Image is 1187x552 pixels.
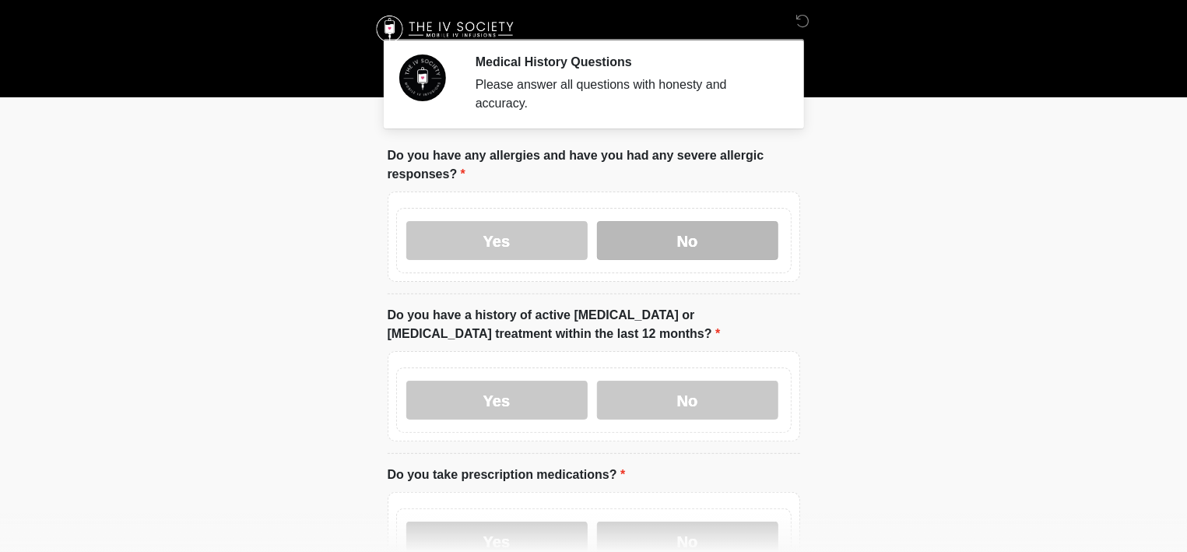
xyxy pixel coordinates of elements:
label: Do you have a history of active [MEDICAL_DATA] or [MEDICAL_DATA] treatment within the last 12 mon... [388,306,800,343]
label: Do you have any allergies and have you had any severe allergic responses? [388,146,800,184]
label: Yes [406,381,588,420]
label: No [597,221,778,260]
h2: Medical History Questions [476,54,777,69]
img: Agent Avatar [399,54,446,101]
label: Do you take prescription medications? [388,466,626,484]
img: The IV Society Logo [372,12,521,47]
div: Please answer all questions with honesty and accuracy. [476,76,777,113]
label: Yes [406,221,588,260]
label: No [597,381,778,420]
